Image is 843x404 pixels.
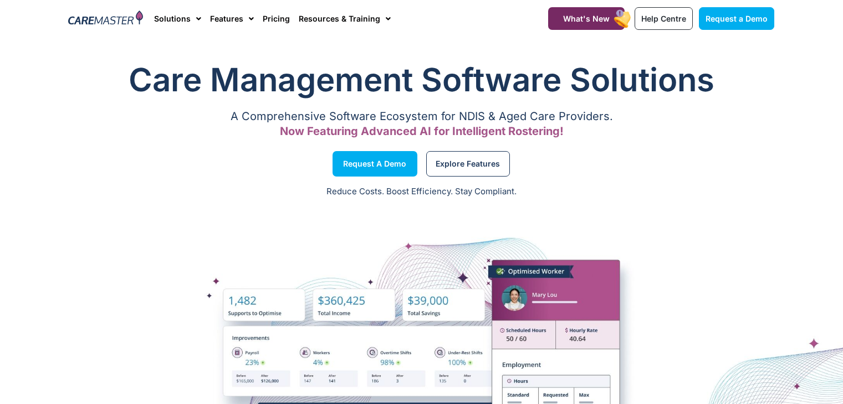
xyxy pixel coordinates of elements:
span: Request a Demo [343,161,406,167]
h1: Care Management Software Solutions [69,58,775,102]
p: Reduce Costs. Boost Efficiency. Stay Compliant. [7,185,836,198]
span: Help Centre [641,14,686,23]
a: What's New [548,7,625,30]
span: Now Featuring Advanced AI for Intelligent Rostering! [280,125,564,138]
a: Help Centre [635,7,693,30]
span: What's New [563,14,610,23]
span: Explore Features [436,161,500,167]
a: Request a Demo [699,7,774,30]
p: A Comprehensive Software Ecosystem for NDIS & Aged Care Providers. [69,113,775,120]
a: Request a Demo [333,151,417,177]
img: CareMaster Logo [68,11,143,27]
a: Explore Features [426,151,510,177]
span: Request a Demo [706,14,768,23]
